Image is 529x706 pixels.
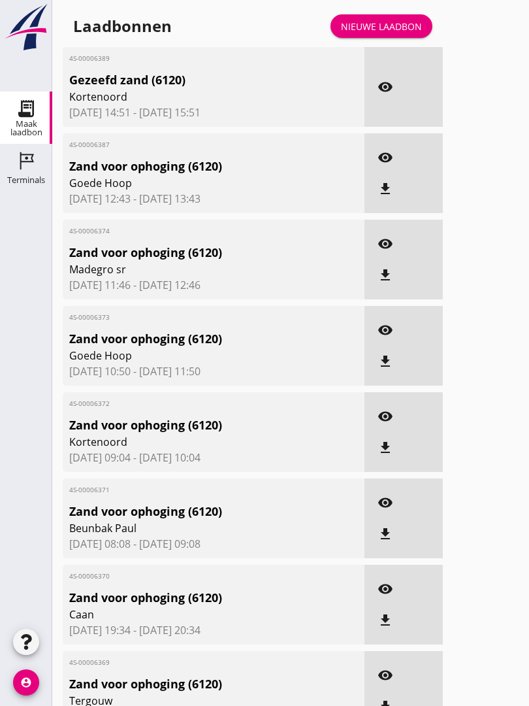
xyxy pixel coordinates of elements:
div: Terminals [7,176,45,184]
span: 4S-00006387 [69,140,310,150]
i: account_circle [13,669,39,696]
span: [DATE] 09:04 - [DATE] 10:04 [69,450,358,465]
span: 4S-00006374 [69,226,310,236]
img: logo-small.a267ee39.svg [3,3,50,52]
span: Beunbak Paul [69,520,310,536]
span: 4S-00006373 [69,312,310,322]
span: Zand voor ophoging (6120) [69,416,310,434]
i: file_download [377,440,393,456]
span: [DATE] 10:50 - [DATE] 11:50 [69,363,358,379]
div: Laadbonnen [73,16,172,37]
i: visibility [377,79,393,95]
i: visibility [377,581,393,597]
span: 4S-00006370 [69,571,310,581]
i: file_download [377,267,393,283]
span: Caan [69,607,310,622]
span: Goede Hoop [69,348,310,363]
span: Madegro sr [69,261,310,277]
span: [DATE] 12:43 - [DATE] 13:43 [69,191,358,207]
span: Kortenoord [69,89,310,105]
span: 4S-00006369 [69,658,310,667]
span: Zand voor ophoging (6120) [69,589,310,607]
span: [DATE] 14:51 - [DATE] 15:51 [69,105,358,120]
i: visibility [377,495,393,511]
i: file_download [377,354,393,369]
span: 4S-00006372 [69,399,310,409]
span: 4S-00006371 [69,485,310,495]
span: Zand voor ophoging (6120) [69,330,310,348]
i: visibility [377,667,393,683]
span: Zand voor ophoging (6120) [69,158,310,175]
span: Zand voor ophoging (6120) [69,244,310,261]
i: file_download [377,613,393,628]
span: [DATE] 11:46 - [DATE] 12:46 [69,277,358,293]
span: Goede Hoop [69,175,310,191]
i: visibility [377,150,393,165]
i: file_download [377,181,393,197]
span: Kortenoord [69,434,310,450]
span: Zand voor ophoging (6120) [69,503,310,520]
i: visibility [377,236,393,252]
i: visibility [377,322,393,338]
a: Nieuwe laadbon [330,14,432,38]
span: 4S-00006389 [69,54,310,63]
span: Gezeefd zand (6120) [69,71,310,89]
i: file_download [377,526,393,542]
i: visibility [377,409,393,424]
span: Zand voor ophoging (6120) [69,675,310,693]
span: [DATE] 08:08 - [DATE] 09:08 [69,536,358,552]
span: [DATE] 19:34 - [DATE] 20:34 [69,622,358,638]
div: Nieuwe laadbon [341,20,422,33]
